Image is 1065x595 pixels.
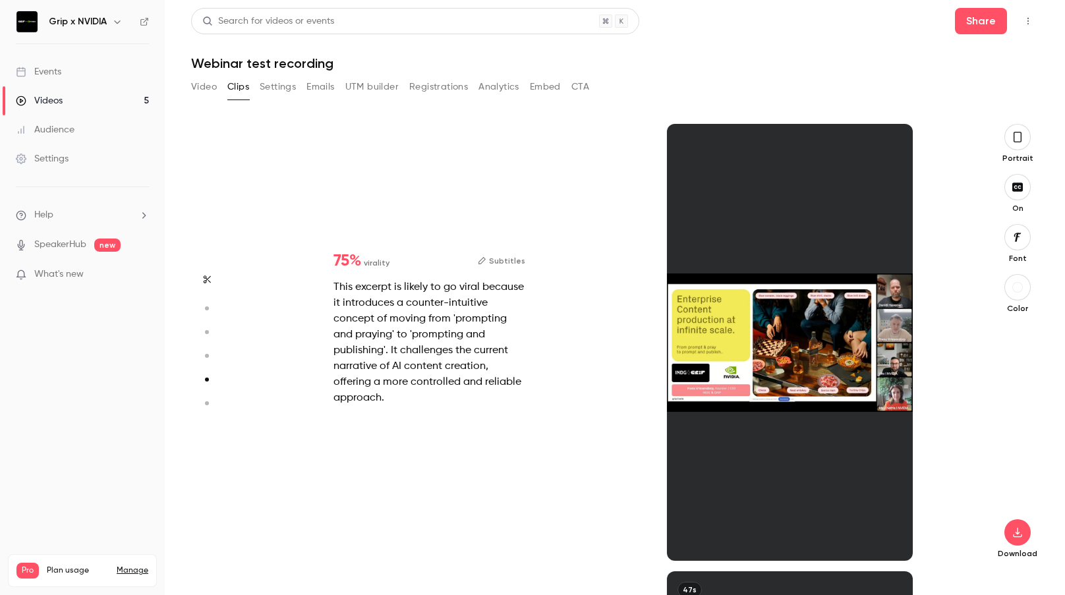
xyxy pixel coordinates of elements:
button: Registrations [409,76,468,98]
button: Embed [530,76,561,98]
button: Analytics [478,76,519,98]
button: Share [955,8,1007,34]
button: Clips [227,76,249,98]
button: Settings [260,76,296,98]
div: Audience [16,123,74,136]
span: new [94,239,121,252]
div: Videos [16,94,63,107]
span: 75 % [333,253,361,269]
button: UTM builder [345,76,399,98]
p: Portrait [996,153,1039,163]
a: SpeakerHub [34,238,86,252]
p: Download [996,548,1039,559]
img: Grip x NVIDIA [16,11,38,32]
div: Search for videos or events [202,14,334,28]
button: Subtitles [478,253,525,269]
button: Top Bar Actions [1018,11,1039,32]
p: Color [996,303,1039,314]
span: Help [34,208,53,222]
h6: Grip x NVIDIA [49,15,107,28]
h1: Webinar test recording [191,55,1039,71]
div: This excerpt is likely to go viral because it introduces a counter-intuitive concept of moving fr... [333,279,525,406]
span: Plan usage [47,565,109,576]
li: help-dropdown-opener [16,208,149,222]
div: Settings [16,152,69,165]
p: Font [996,253,1039,264]
button: Emails [306,76,334,98]
button: CTA [571,76,589,98]
span: Pro [16,563,39,579]
button: Video [191,76,217,98]
span: virality [364,257,389,269]
p: On [996,203,1039,213]
a: Manage [117,565,148,576]
span: What's new [34,268,84,281]
div: Events [16,65,61,78]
